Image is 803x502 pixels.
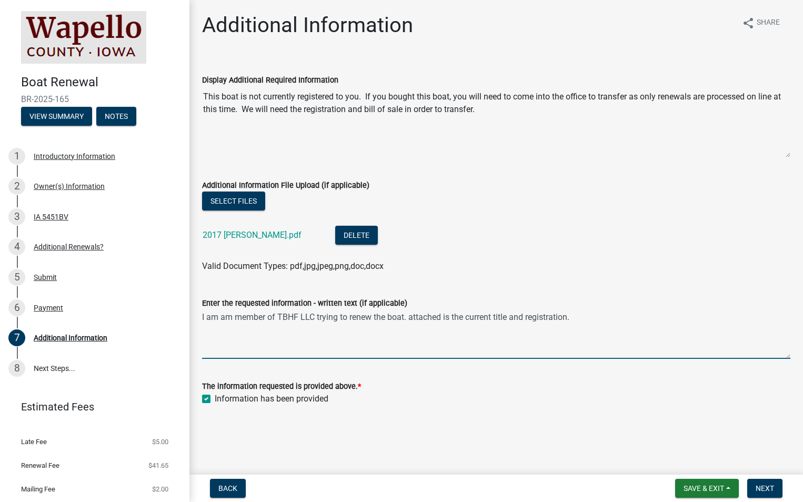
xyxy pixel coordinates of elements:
[202,261,384,271] span: Valid Document Types: pdf,jpg,jpeg,png,doc,docx
[34,183,105,190] div: Owner(s) Information
[742,17,755,29] i: share
[202,192,265,210] button: Select files
[8,299,25,316] div: 6
[34,243,104,250] div: Additional Renewals?
[684,484,724,493] span: Save & Exit
[96,113,136,121] wm-modal-confirm: Notes
[202,182,369,189] label: Additional Information File Upload (if applicable)
[21,75,181,90] h4: Boat Renewal
[8,396,173,417] a: Estimated Fees
[756,484,774,493] span: Next
[202,383,361,390] label: The information requested is provided above.
[8,148,25,165] div: 1
[8,360,25,377] div: 8
[734,13,788,33] button: shareShare
[215,393,328,405] label: Information has been provided
[21,438,47,445] span: Late Fee
[152,486,168,493] span: $2.00
[202,300,407,307] label: Enter the requested information - written text (if applicable)
[34,304,63,312] div: Payment
[34,153,115,160] div: Introductory Information
[34,274,57,281] div: Submit
[675,479,739,498] button: Save & Exit
[335,226,378,245] button: Delete
[21,113,92,121] wm-modal-confirm: Summary
[335,231,378,241] wm-modal-confirm: Delete Document
[152,438,168,445] span: $5.00
[148,462,168,469] span: $41.65
[747,479,782,498] button: Next
[757,17,780,29] span: Share
[8,329,25,346] div: 7
[203,230,302,240] a: 2017 [PERSON_NAME].pdf
[21,486,55,493] span: Mailing Fee
[202,86,790,158] textarea: This boat is not currently registered to you. If you bought this boat, you will need to come into...
[96,107,136,126] button: Notes
[8,178,25,195] div: 2
[8,269,25,286] div: 5
[21,107,92,126] button: View Summary
[34,334,107,342] div: Additional Information
[8,208,25,225] div: 3
[218,484,237,493] span: Back
[34,213,68,220] div: IA 5451BV
[202,77,338,84] label: Display Additional Required Information
[202,13,413,38] h1: Additional Information
[21,11,146,64] img: Wapello County, Iowa
[8,238,25,255] div: 4
[210,479,246,498] button: Back
[21,94,168,104] span: BR-2025-165
[21,462,59,469] span: Renewal Fee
